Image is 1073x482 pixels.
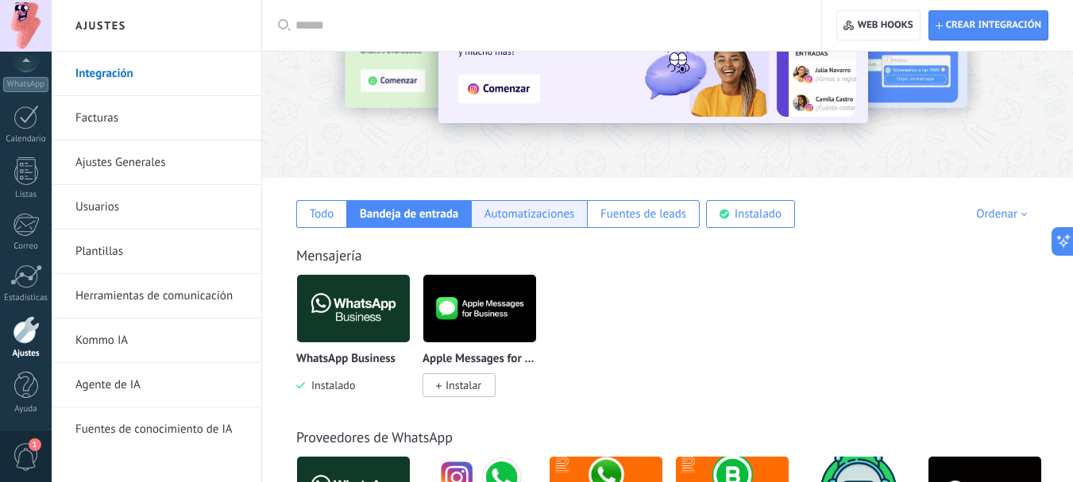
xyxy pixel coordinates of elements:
a: Integración [75,52,245,96]
div: Ayuda [3,404,49,415]
div: Estadísticas [3,293,49,303]
div: Instalado [735,206,782,222]
span: Crear integración [946,19,1041,32]
div: Ajustes [3,349,49,359]
div: Apple Messages for Business [423,274,549,416]
div: Todo [310,206,334,222]
a: Kommo IA [75,318,245,363]
li: Agente de IA [52,363,261,407]
li: Fuentes de conocimiento de IA [52,407,261,451]
span: Web hooks [858,19,913,32]
a: Fuentes de conocimiento de IA [75,407,245,452]
li: Kommo IA [52,318,261,363]
a: Facturas [75,96,245,141]
div: Correo [3,241,49,252]
a: Agente de IA [75,363,245,407]
img: logo_main.png [423,270,536,347]
a: Proveedores de WhatsApp [296,428,453,446]
button: Web hooks [836,10,920,40]
div: WhatsApp Business [296,274,423,416]
li: Facturas [52,96,261,141]
span: Instalar [446,378,481,392]
p: Apple Messages for Business [423,353,537,366]
li: Plantillas [52,229,261,274]
div: Fuentes de leads [600,206,686,222]
div: Listas [3,190,49,200]
p: WhatsApp Business [296,353,396,366]
li: Herramientas de comunicación [52,274,261,318]
div: Bandeja de entrada [360,206,458,222]
li: Integración [52,52,261,96]
div: Calendario [3,134,49,145]
span: Instalado [305,378,355,392]
a: Usuarios [75,185,245,229]
li: Usuarios [52,185,261,229]
span: 1 [29,438,41,451]
img: logo_main.png [297,270,410,347]
div: Ordenar [976,206,1032,222]
a: Ajustes Generales [75,141,245,185]
div: WhatsApp [3,77,48,92]
a: Herramientas de comunicación [75,274,245,318]
button: Crear integración [928,10,1048,40]
a: Mensajería [296,246,362,264]
a: Plantillas [75,229,245,274]
li: Ajustes Generales [52,141,261,185]
div: Automatizaciones [484,206,575,222]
